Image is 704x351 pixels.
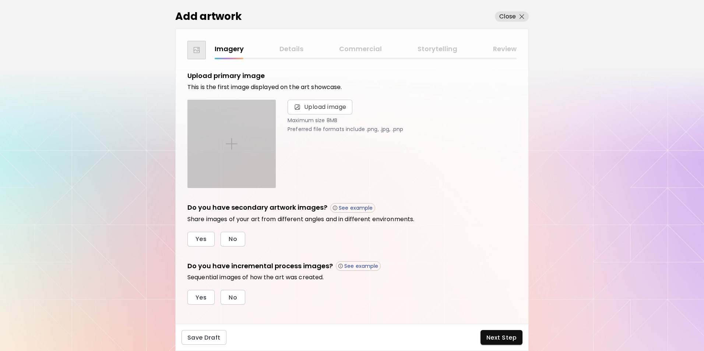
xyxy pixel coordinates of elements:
[187,334,221,341] span: Save Draft
[196,235,207,243] span: Yes
[344,263,378,269] p: See example
[187,232,215,247] button: Yes
[187,84,517,91] h6: This is the first image displayed on the art showcase.
[194,47,200,53] img: thumbnail
[187,203,327,213] h5: Do you have secondary artwork images?
[221,232,245,247] button: No
[196,294,207,301] span: Yes
[187,71,265,81] h5: Upload primary image
[182,330,226,345] button: Save Draft
[336,261,381,271] button: See example
[229,235,237,243] span: No
[304,103,346,111] span: Upload image
[187,290,215,305] button: Yes
[288,126,517,132] p: Preferred file formats include .png, .jpg, .pnp
[221,290,245,305] button: No
[330,203,375,213] button: See example
[288,100,352,114] span: Upload image
[187,261,333,271] h5: Do you have incremental process images?
[229,294,237,301] span: No
[226,138,237,150] img: placeholder
[187,274,517,281] h6: Sequential images of how the art was created.
[486,334,517,341] span: Next Step
[339,205,373,211] p: See example
[288,117,517,123] p: Maximum size 8MB
[481,330,522,345] button: Next Step
[187,216,517,223] h6: Share images of your art from different angles and in different environments.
